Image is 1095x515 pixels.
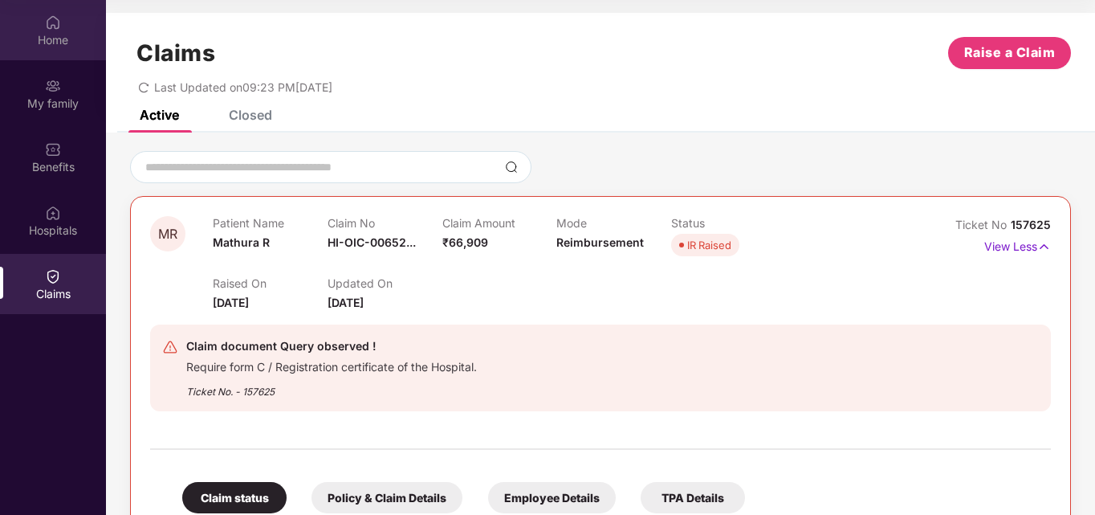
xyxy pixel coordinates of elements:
p: Claim No [328,216,442,230]
div: TPA Details [641,482,745,513]
img: svg+xml;base64,PHN2ZyBpZD0iSG9tZSIgeG1sbnM9Imh0dHA6Ly93d3cudzMub3JnLzIwMDAvc3ZnIiB3aWR0aD0iMjAiIG... [45,14,61,31]
p: Claim Amount [442,216,557,230]
span: HI-OIC-00652... [328,235,416,249]
div: Ticket No. - 157625 [186,374,477,399]
span: redo [138,80,149,94]
span: Reimbursement [556,235,644,249]
img: svg+xml;base64,PHN2ZyB4bWxucz0iaHR0cDovL3d3dy53My5vcmcvMjAwMC9zdmciIHdpZHRoPSIyNCIgaGVpZ2h0PSIyNC... [162,339,178,355]
p: Mode [556,216,671,230]
img: svg+xml;base64,PHN2ZyBpZD0iQ2xhaW0iIHhtbG5zPSJodHRwOi8vd3d3LnczLm9yZy8yMDAwL3N2ZyIgd2lkdGg9IjIwIi... [45,268,61,284]
p: View Less [984,234,1051,255]
div: Claim status [182,482,287,513]
span: Last Updated on 09:23 PM[DATE] [154,80,332,94]
span: 157625 [1011,218,1051,231]
div: Active [140,107,179,123]
p: Updated On [328,276,442,290]
span: Ticket No [955,218,1011,231]
span: ₹66,909 [442,235,488,249]
img: svg+xml;base64,PHN2ZyBpZD0iSG9zcGl0YWxzIiB4bWxucz0iaHR0cDovL3d3dy53My5vcmcvMjAwMC9zdmciIHdpZHRoPS... [45,205,61,221]
span: MR [158,227,177,241]
span: Raise a Claim [964,43,1056,63]
p: Status [671,216,786,230]
div: Closed [229,107,272,123]
p: Raised On [213,276,328,290]
span: [DATE] [213,296,249,309]
div: IR Raised [687,237,731,253]
span: [DATE] [328,296,364,309]
img: svg+xml;base64,PHN2ZyBpZD0iU2VhcmNoLTMyeDMyIiB4bWxucz0iaHR0cDovL3d3dy53My5vcmcvMjAwMC9zdmciIHdpZH... [505,161,518,174]
p: Patient Name [213,216,328,230]
img: svg+xml;base64,PHN2ZyB3aWR0aD0iMjAiIGhlaWdodD0iMjAiIHZpZXdCb3g9IjAgMCAyMCAyMCIgZmlsbD0ibm9uZSIgeG... [45,78,61,94]
img: svg+xml;base64,PHN2ZyB4bWxucz0iaHR0cDovL3d3dy53My5vcmcvMjAwMC9zdmciIHdpZHRoPSIxNyIgaGVpZ2h0PSIxNy... [1037,238,1051,255]
h1: Claims [136,39,215,67]
button: Raise a Claim [948,37,1071,69]
img: svg+xml;base64,PHN2ZyBpZD0iQmVuZWZpdHMiIHhtbG5zPSJodHRwOi8vd3d3LnczLm9yZy8yMDAwL3N2ZyIgd2lkdGg9Ij... [45,141,61,157]
div: Require form C / Registration certificate of the Hospital. [186,356,477,374]
span: Mathura R [213,235,270,249]
div: Employee Details [488,482,616,513]
div: Claim document Query observed ! [186,337,477,356]
div: Policy & Claim Details [311,482,462,513]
